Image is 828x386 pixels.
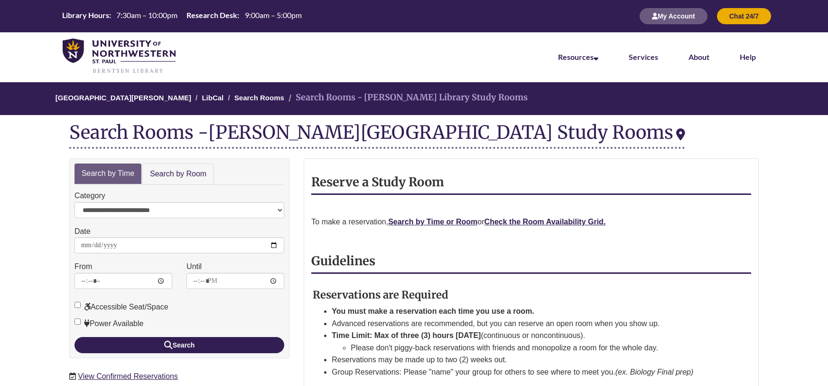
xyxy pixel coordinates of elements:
input: Accessible Seat/Space [74,302,81,308]
a: View Confirmed Reservations [78,372,177,380]
a: Check the Room Availability Grid. [484,218,606,226]
em: (ex. Biology Final prep) [615,368,694,376]
li: Advanced reservations are recommended, but you can reserve an open room when you show up. [332,318,728,330]
li: Reservations may be made up to two (2) weeks out. [332,354,728,366]
li: Group Reservations: Please "name" your group for others to see where to meet you. [332,366,728,378]
label: Accessible Seat/Space [74,301,168,313]
button: Chat 24/7 [717,8,771,24]
a: My Account [640,12,707,20]
img: UNWSP Library Logo [63,39,176,74]
a: Search by Time [74,164,141,184]
li: Please don't piggy-back reservations with friends and monopolize a room for the whole day. [351,342,728,354]
a: [GEOGRAPHIC_DATA][PERSON_NAME] [56,94,191,102]
div: Search Rooms - [69,122,685,149]
label: Power Available [74,318,144,330]
button: My Account [640,8,707,24]
table: Hours Today [58,10,305,21]
a: Search Rooms [234,94,284,102]
input: Power Available [74,318,81,325]
strong: Reserve a Study Room [311,174,444,190]
label: Category [74,190,105,202]
strong: Guidelines [311,253,375,269]
th: Research Desk: [183,10,241,20]
label: Date [74,225,91,238]
div: [PERSON_NAME][GEOGRAPHIC_DATA] Study Rooms [208,121,685,144]
a: LibCal [202,94,223,102]
label: From [74,261,92,273]
a: Services [629,52,658,61]
th: Library Hours: [58,10,112,20]
nav: Breadcrumb [69,82,759,115]
a: Help [740,52,756,61]
a: Chat 24/7 [717,12,771,20]
span: 7:30am – 10:00pm [116,10,177,19]
a: About [688,52,709,61]
button: Search [74,337,284,353]
strong: Reservations are Required [313,288,448,301]
a: Search by Room [142,164,214,185]
li: Search Rooms - [PERSON_NAME] Library Study Rooms [286,91,528,105]
p: To make a reservation, or [311,216,751,228]
strong: Time Limit: Max of three (3) hours [DATE] [332,331,481,339]
strong: You must make a reservation each time you use a room. [332,307,534,315]
a: Hours Today [58,10,305,22]
li: (continuous or noncontinuous). [332,329,728,354]
label: Until [186,261,202,273]
a: Resources [558,52,598,61]
a: Search by Time or Room [388,218,477,226]
span: 9:00am – 5:00pm [245,10,302,19]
